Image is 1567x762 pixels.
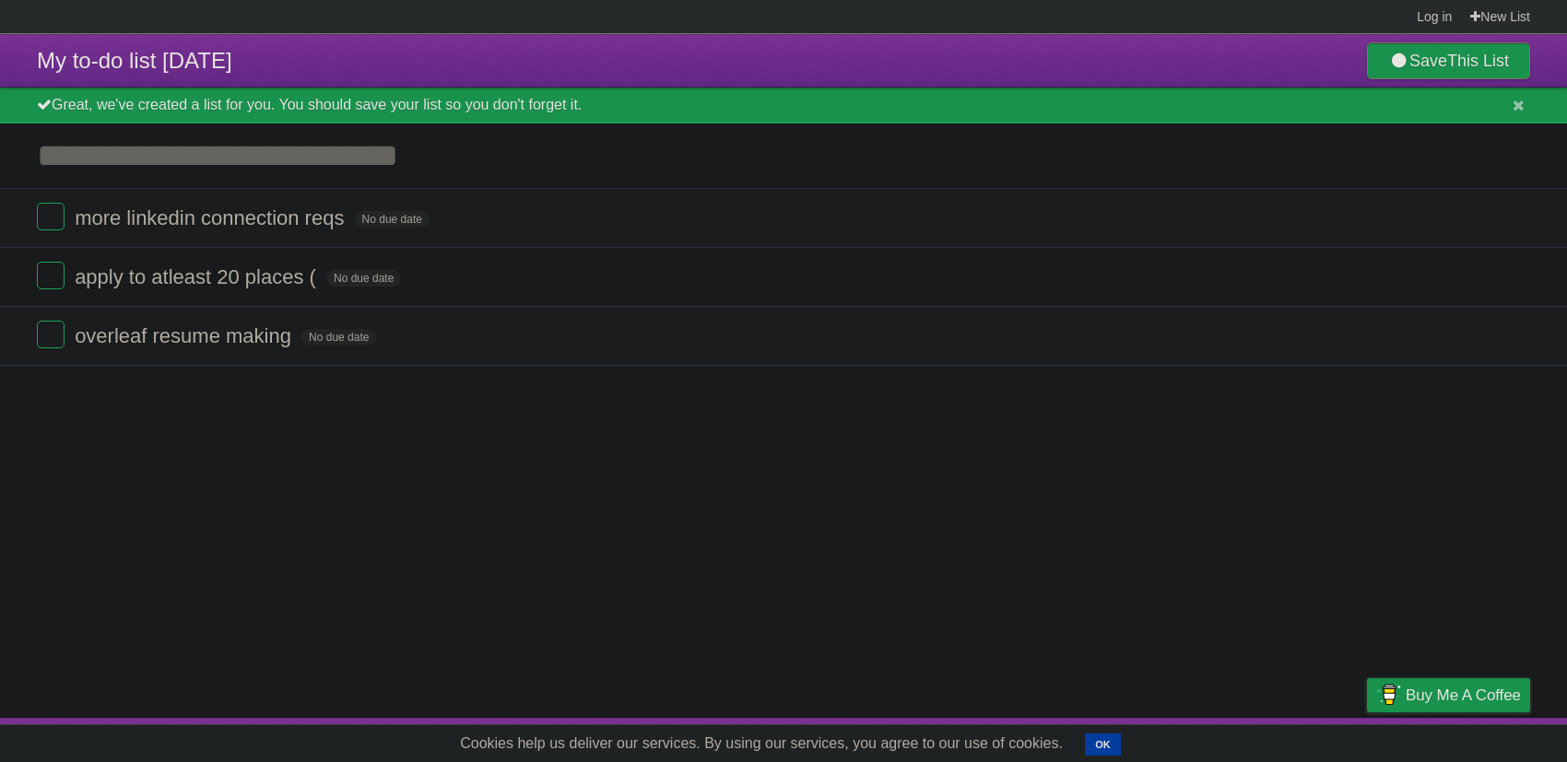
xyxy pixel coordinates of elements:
[1122,722,1161,757] a: About
[1447,52,1509,70] b: This List
[1183,722,1257,757] a: Developers
[1406,679,1521,711] span: Buy me a coffee
[75,324,296,347] span: overleaf resume making
[442,725,1081,762] span: Cookies help us deliver our services. By using our services, you agree to our use of cookies.
[75,265,321,288] span: apply to atleast 20 places (
[1376,679,1401,710] img: Buy me a coffee
[37,48,232,73] span: My to-do list [DATE]
[1367,678,1530,712] a: Buy me a coffee
[1085,733,1121,756] button: OK
[1343,722,1391,757] a: Privacy
[326,270,401,287] span: No due date
[1414,722,1530,757] a: Suggest a feature
[355,211,430,228] span: No due date
[37,262,65,289] label: Done
[37,321,65,348] label: Done
[1280,722,1321,757] a: Terms
[75,206,348,229] span: more linkedin connection reqs
[37,203,65,230] label: Done
[301,329,376,346] span: No due date
[1367,42,1530,79] a: SaveThis List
